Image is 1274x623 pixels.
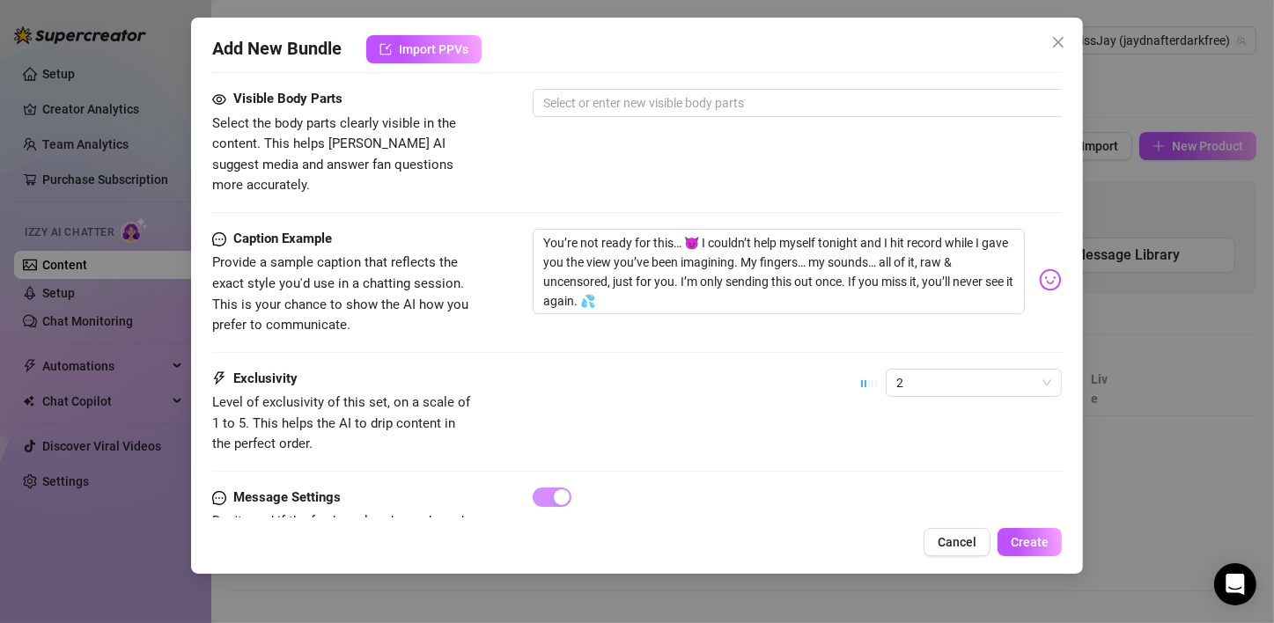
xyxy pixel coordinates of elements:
[212,487,226,509] span: message
[896,370,1051,396] span: 2
[366,35,482,63] button: Import PPVs
[212,35,342,63] span: Add New Bundle
[1044,35,1072,49] span: Close
[212,513,464,550] span: Don't send if the fan has already purchased any media in this bundle.
[233,370,298,386] strong: Exclusivity
[938,535,976,549] span: Cancel
[1051,35,1065,49] span: close
[233,231,332,246] strong: Caption Example
[212,394,470,451] span: Level of exclusivity of this set, on a scale of 1 to 5. This helps the AI to drip content in the ...
[1039,268,1062,291] img: svg%3e
[212,254,468,333] span: Provide a sample caption that reflects the exact style you'd use in a chatting session. This is y...
[212,369,226,390] span: thunderbolt
[379,43,392,55] span: import
[212,229,226,250] span: message
[399,42,468,56] span: Import PPVs
[924,528,990,556] button: Cancel
[1214,563,1256,605] div: Open Intercom Messenger
[1044,28,1072,56] button: Close
[233,489,341,505] strong: Message Settings
[533,229,1025,315] textarea: You’re not ready for this… 😈 I couldn’t help myself tonight and I hit record while I gave you the...
[212,115,456,194] span: Select the body parts clearly visible in the content. This helps [PERSON_NAME] AI suggest media a...
[233,91,342,106] strong: Visible Body Parts
[1011,535,1049,549] span: Create
[998,528,1062,556] button: Create
[212,92,226,106] span: eye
